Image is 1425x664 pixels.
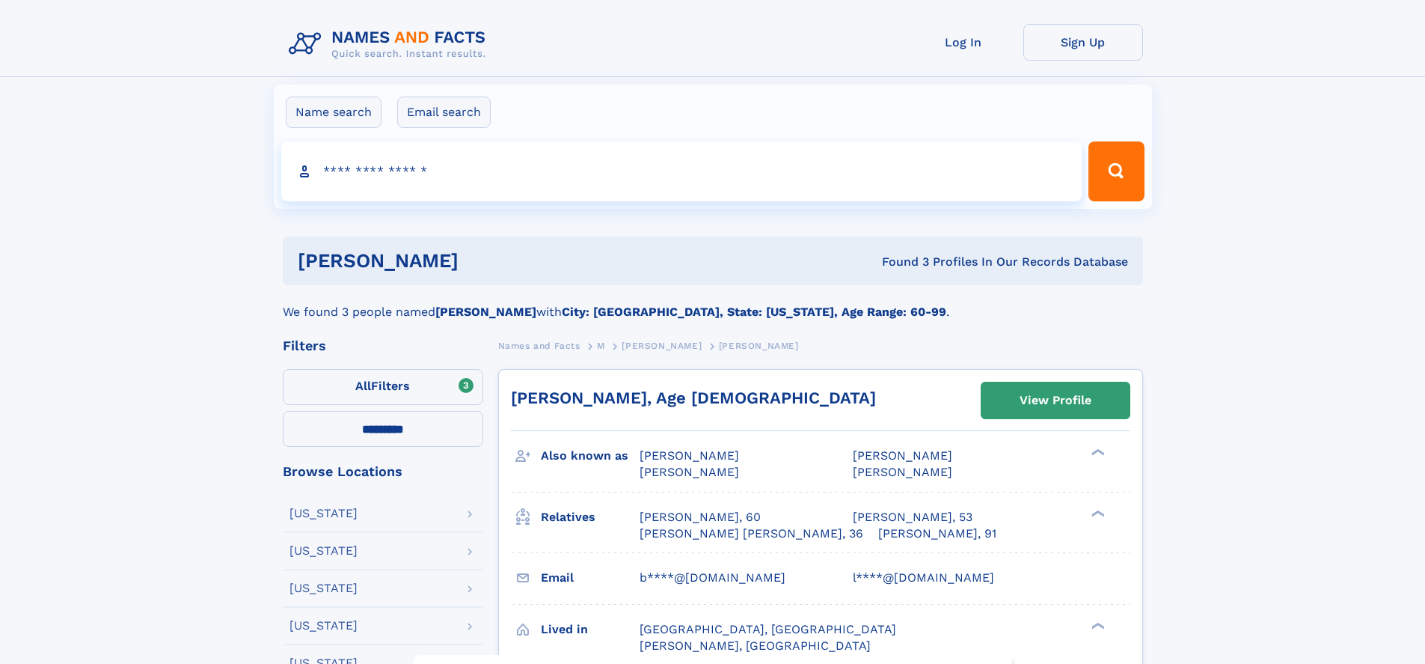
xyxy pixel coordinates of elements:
[1020,383,1091,418] div: View Profile
[541,443,640,469] h3: Also known as
[562,305,946,319] b: City: [GEOGRAPHIC_DATA], State: [US_STATE], Age Range: 60-99
[281,141,1082,201] input: search input
[283,285,1143,321] div: We found 3 people named with .
[498,336,580,355] a: Names and Facts
[541,565,640,591] h3: Email
[289,508,358,520] div: [US_STATE]
[289,545,358,557] div: [US_STATE]
[541,617,640,642] h3: Lived in
[1023,24,1143,61] a: Sign Up
[286,97,381,128] label: Name search
[878,526,996,542] a: [PERSON_NAME], 91
[1088,448,1106,457] div: ❯
[640,622,896,636] span: [GEOGRAPHIC_DATA], [GEOGRAPHIC_DATA]
[1088,508,1106,518] div: ❯
[283,339,483,353] div: Filters
[853,448,952,463] span: [PERSON_NAME]
[283,369,483,405] label: Filters
[283,24,498,64] img: Logo Names and Facts
[597,336,605,355] a: M
[435,305,536,319] b: [PERSON_NAME]
[640,448,739,463] span: [PERSON_NAME]
[289,620,358,632] div: [US_STATE]
[298,252,670,270] h1: [PERSON_NAME]
[640,465,739,479] span: [PERSON_NAME]
[355,379,371,393] span: All
[622,341,702,351] span: [PERSON_NAME]
[1088,141,1144,201] button: Search Button
[640,509,761,526] a: [PERSON_NAME], 60
[289,582,358,594] div: [US_STATE]
[640,639,871,653] span: [PERSON_NAME], [GEOGRAPHIC_DATA]
[719,341,799,351] span: [PERSON_NAME]
[511,389,876,407] a: [PERSON_NAME], Age [DEMOGRAPHIC_DATA]
[640,526,863,542] a: [PERSON_NAME] [PERSON_NAME], 36
[1088,621,1106,630] div: ❯
[622,336,702,355] a: [PERSON_NAME]
[670,254,1128,270] div: Found 3 Profiles In Our Records Database
[904,24,1023,61] a: Log In
[597,341,605,351] span: M
[541,505,640,530] h3: Relatives
[283,465,483,478] div: Browse Locations
[853,509,972,526] a: [PERSON_NAME], 53
[981,383,1130,418] a: View Profile
[853,465,952,479] span: [PERSON_NAME]
[397,97,491,128] label: Email search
